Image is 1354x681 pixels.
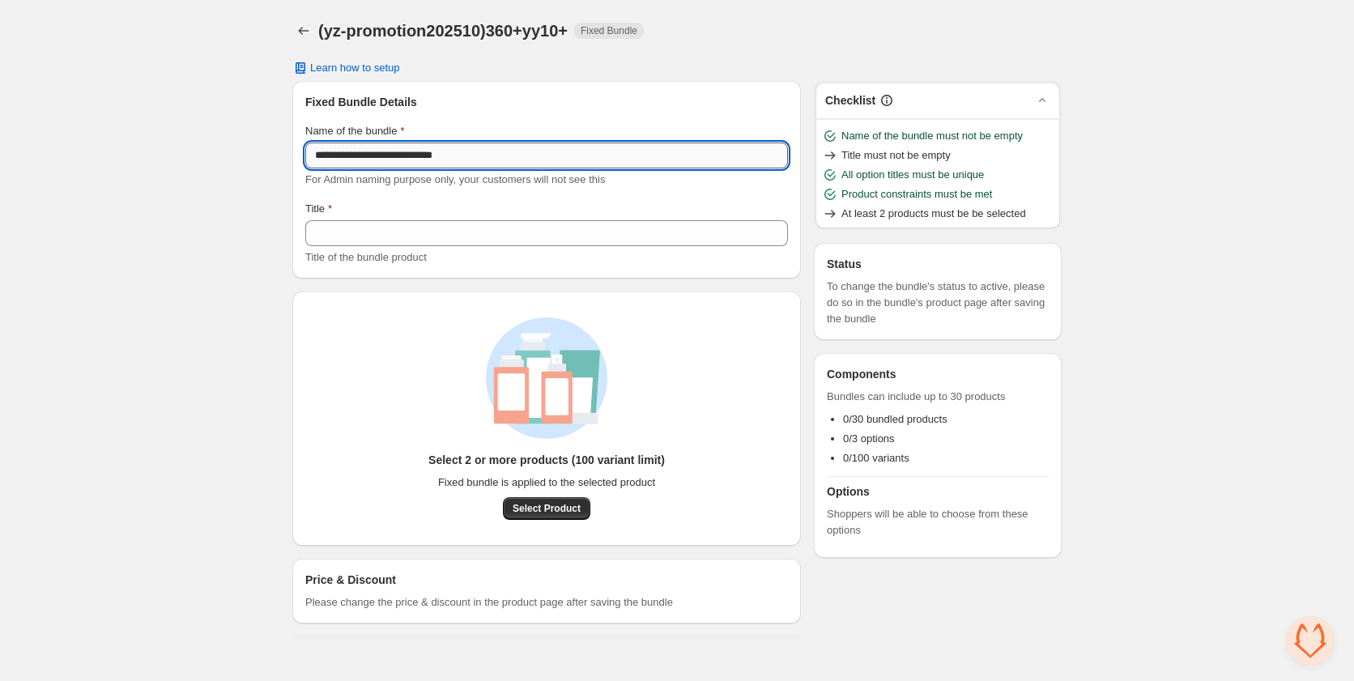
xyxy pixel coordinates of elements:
[318,21,568,40] h1: (yz-promotion202510)360+yy10+
[581,24,637,37] span: Fixed Bundle
[292,19,315,42] button: Back
[827,506,1049,538] span: Shoppers will be able to choose from these options
[283,57,410,79] button: Learn how to setup
[305,594,673,611] span: Please change the price & discount in the product page after saving the bundle
[305,572,396,588] h3: Price & Discount
[438,475,655,491] span: Fixed bundle is applied to the selected product
[1286,616,1335,665] div: 开放式聊天
[841,167,984,183] span: All option titles must be unique
[843,452,909,464] span: 0/100 variants
[827,483,1049,500] h3: Options
[305,123,405,139] label: Name of the bundle
[841,206,1026,222] span: At least 2 products must be be selected
[428,452,665,468] h3: Select 2 or more products (100 variant limit)
[841,128,1023,144] span: Name of the bundle must not be empty
[305,173,605,185] span: For Admin naming purpose only, your customers will not see this
[841,186,992,202] span: Product constraints must be met
[305,94,788,110] h3: Fixed Bundle Details
[827,366,896,382] h3: Components
[843,413,947,425] span: 0/30 bundled products
[305,251,427,263] span: Title of the bundle product
[827,279,1049,327] span: To change the bundle's status to active, please do so in the bundle's product page after saving t...
[827,256,1049,272] h3: Status
[503,497,590,520] button: Select Product
[841,147,951,164] span: Title must not be empty
[843,432,895,445] span: 0/3 options
[310,62,400,74] span: Learn how to setup
[305,201,332,217] label: Title
[827,389,1049,405] span: Bundles can include up to 30 products
[825,92,875,109] h3: Checklist
[513,502,581,515] span: Select Product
